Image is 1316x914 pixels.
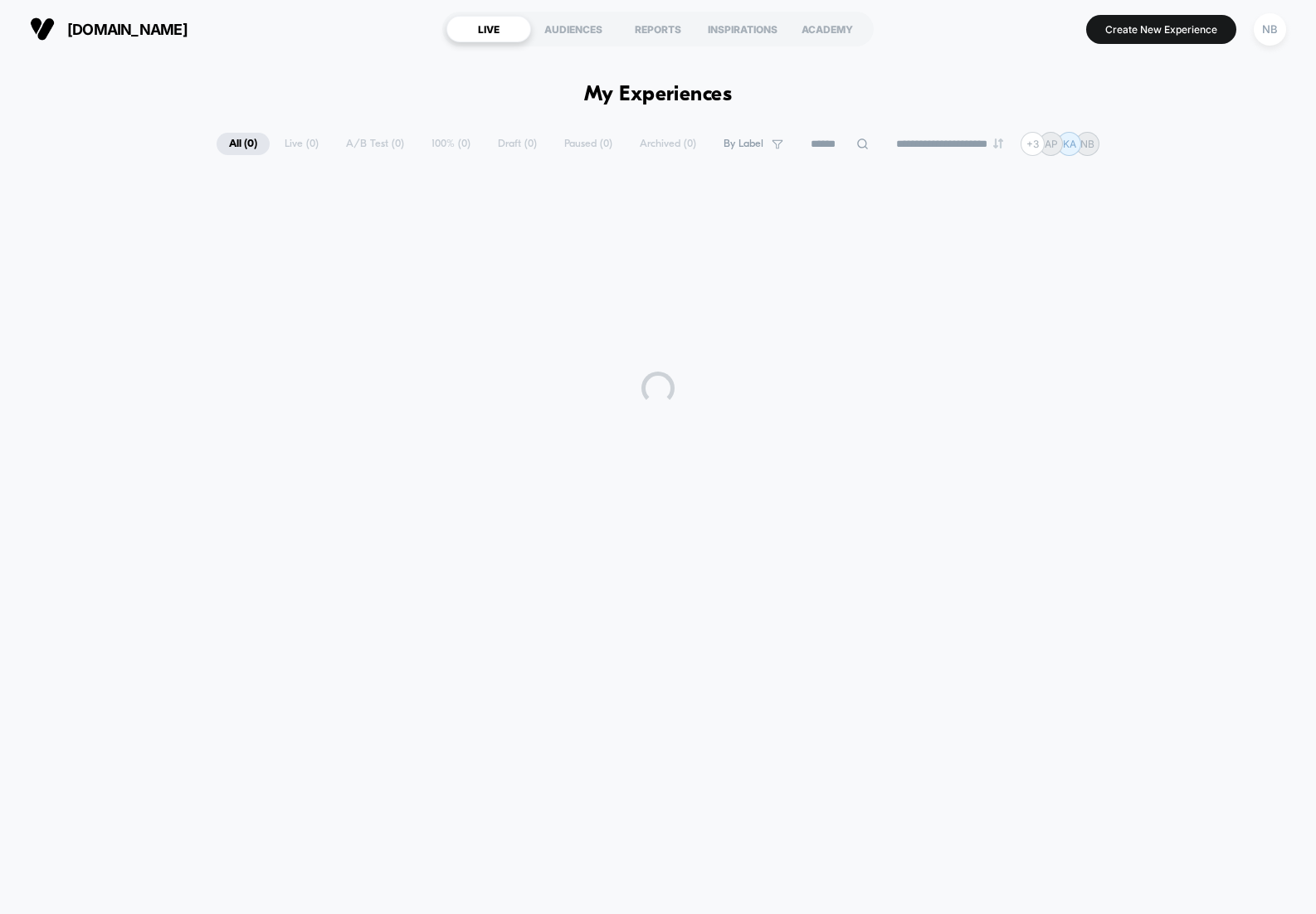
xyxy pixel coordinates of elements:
div: AUDIENCES [531,16,616,42]
div: LIVE [446,16,531,42]
span: By Label [724,138,763,150]
p: KA [1063,138,1076,150]
h1: My Experiences [584,83,733,107]
img: end [993,139,1003,148]
button: [DOMAIN_NAME] [25,16,193,42]
button: Create New Experience [1086,15,1236,44]
p: AP [1045,138,1058,150]
button: NB [1249,12,1291,46]
div: REPORTS [616,16,700,42]
div: NB [1254,13,1286,46]
span: All ( 0 ) [217,133,270,155]
p: NB [1080,138,1094,150]
img: Visually logo [30,17,55,41]
div: ACADEMY [785,16,870,42]
span: [DOMAIN_NAME] [67,21,188,38]
div: INSPIRATIONS [700,16,785,42]
div: + 3 [1021,132,1045,156]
